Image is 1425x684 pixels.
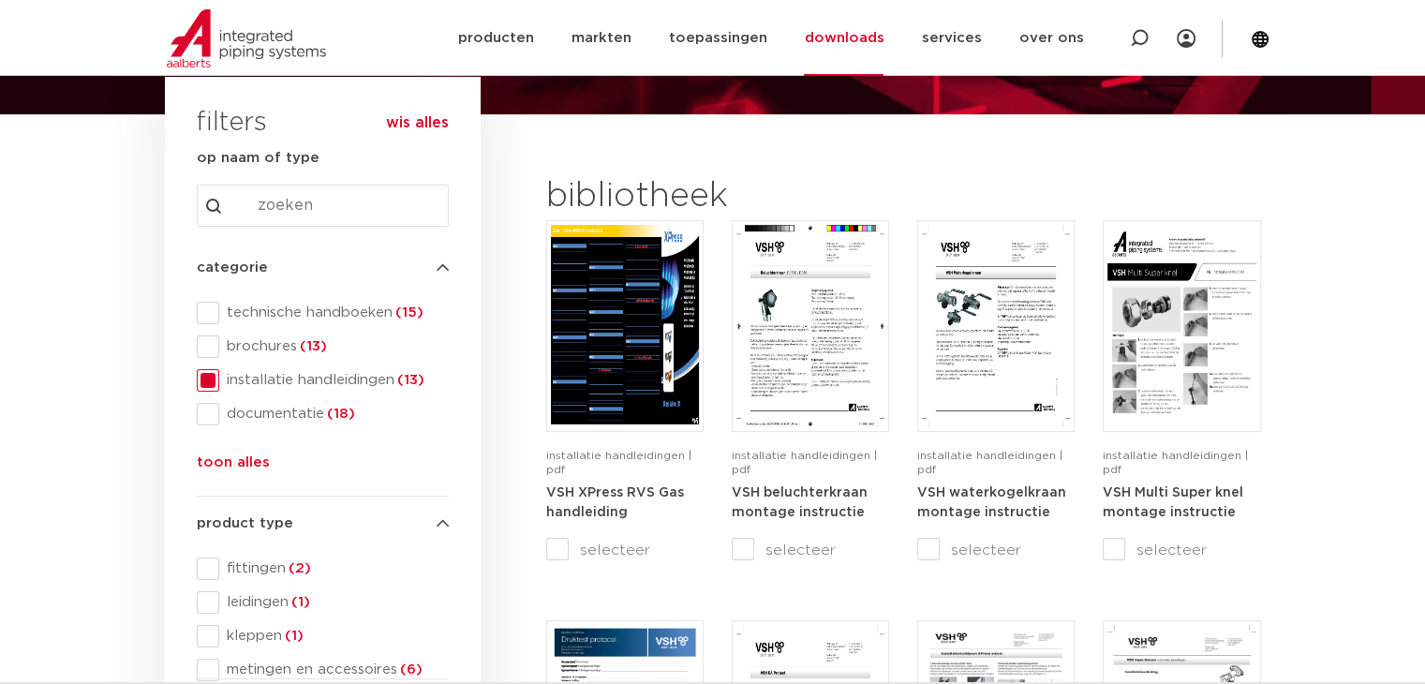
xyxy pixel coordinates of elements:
[197,335,449,358] div: brochures(13)
[219,593,449,612] span: leidingen
[1103,450,1248,475] span: installatie handleidingen | pdf
[1107,225,1255,427] img: 5004021-v4-MSK-pdf.jpg
[397,662,423,677] span: (6)
[219,661,449,679] span: metingen en accessoires
[197,513,449,535] h4: product type
[546,486,684,520] strong: VSH XPress RVS Gas handleiding
[197,101,267,146] h3: filters
[736,225,884,427] img: beluchterkraan-instructie150x15050043312014-10-nlfrhr-pdf.jpg
[393,305,423,320] span: (15)
[1103,485,1243,520] a: VSH Multi Super knel montage instructie
[219,371,449,390] span: installatie handleidingen
[197,625,449,647] div: kleppen(1)
[219,304,449,322] span: technische handboeken
[922,225,1070,427] img: waterkogelkranengebrinstr-150x15050043622014-10nl-pdf.jpg
[286,561,311,575] span: (2)
[732,450,877,475] span: installatie handleidingen | pdf
[917,539,1075,561] label: selecteer
[197,403,449,425] div: documentatie(18)
[546,450,691,475] span: installatie handleidingen | pdf
[219,337,449,356] span: brochures
[297,339,327,353] span: (13)
[546,485,684,520] a: VSH XPress RVS Gas handleiding
[394,373,424,387] span: (13)
[282,629,304,643] span: (1)
[732,486,868,520] strong: VSH beluchterkraan montage instructie
[732,485,868,520] a: VSH beluchterkraan montage instructie
[197,302,449,324] div: technische handboeken(15)
[197,369,449,392] div: installatie handleidingen(13)
[197,257,449,279] h4: categorie
[732,539,889,561] label: selecteer
[197,659,449,681] div: metingen en accessoires(6)
[1103,539,1260,561] label: selecteer
[197,452,270,482] button: toon alles
[219,627,449,646] span: kleppen
[546,174,880,219] h2: bibliotheek
[917,485,1066,520] a: VSH waterkogelkraan montage instructie
[917,450,1062,475] span: installatie handleidingen | pdf
[219,559,449,578] span: fittingen
[1103,486,1243,520] strong: VSH Multi Super knel montage instructie
[197,558,449,580] div: fittingen(2)
[386,113,449,132] button: wis alles
[289,595,310,609] span: (1)
[197,151,319,165] strong: op naam of type
[551,225,699,427] img: 2_xpress-gas-handleiding-2013-03-27-pdf.jpg
[917,486,1066,520] strong: VSH waterkogelkraan montage instructie
[219,405,449,424] span: documentatie
[197,591,449,614] div: leidingen(1)
[546,539,704,561] label: selecteer
[324,407,355,421] span: (18)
